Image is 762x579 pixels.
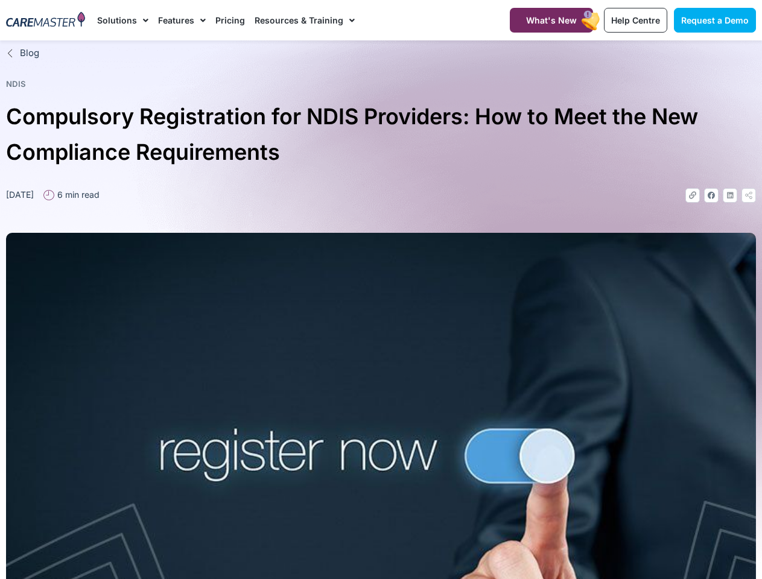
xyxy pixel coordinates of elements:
[6,11,85,29] img: CareMaster Logo
[17,46,39,60] span: Blog
[6,79,26,89] a: NDIS
[6,189,34,200] time: [DATE]
[510,8,593,33] a: What's New
[6,99,756,170] h1: Compulsory Registration for NDIS Providers: How to Meet the New Compliance Requirements
[611,15,660,25] span: Help Centre
[526,15,577,25] span: What's New
[674,8,756,33] a: Request a Demo
[6,46,756,60] a: Blog
[54,188,100,201] span: 6 min read
[604,8,667,33] a: Help Centre
[681,15,749,25] span: Request a Demo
